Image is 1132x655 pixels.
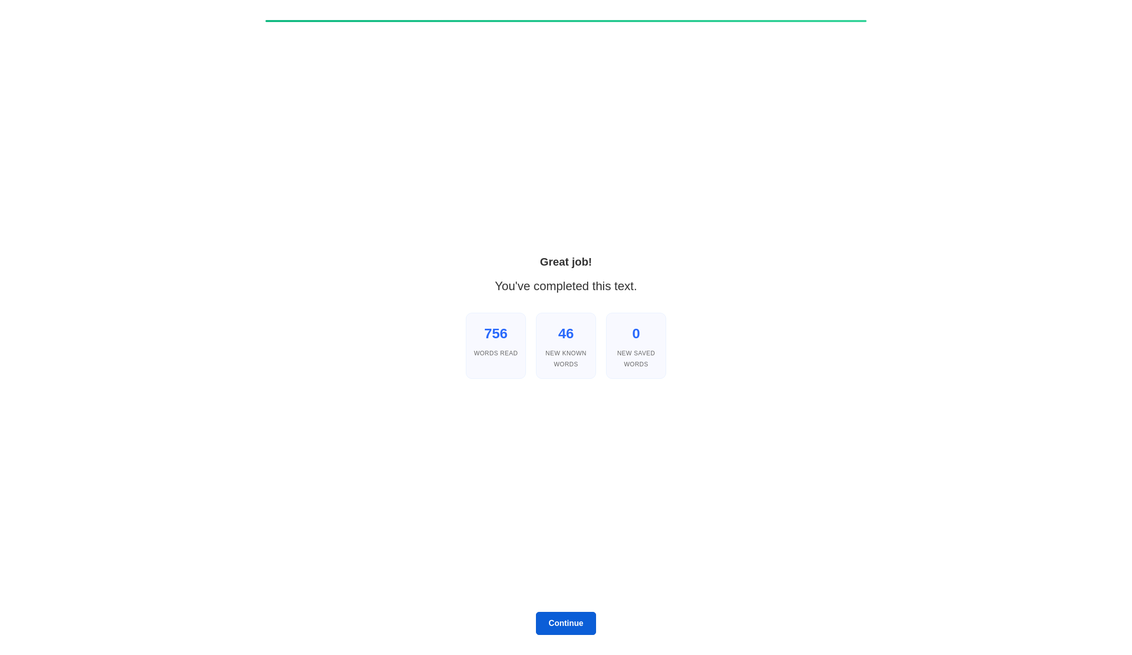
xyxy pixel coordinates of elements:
[611,349,662,370] div: New Saved Words
[611,321,662,346] div: 0
[495,252,637,272] div: Great job!
[470,321,521,346] div: 756
[265,20,867,22] div: Reading progress
[495,275,637,297] div: You've completed this text.
[470,349,521,360] div: Words Read
[540,321,592,346] div: 46
[540,349,592,370] div: New Known Words
[536,612,596,635] button: Continue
